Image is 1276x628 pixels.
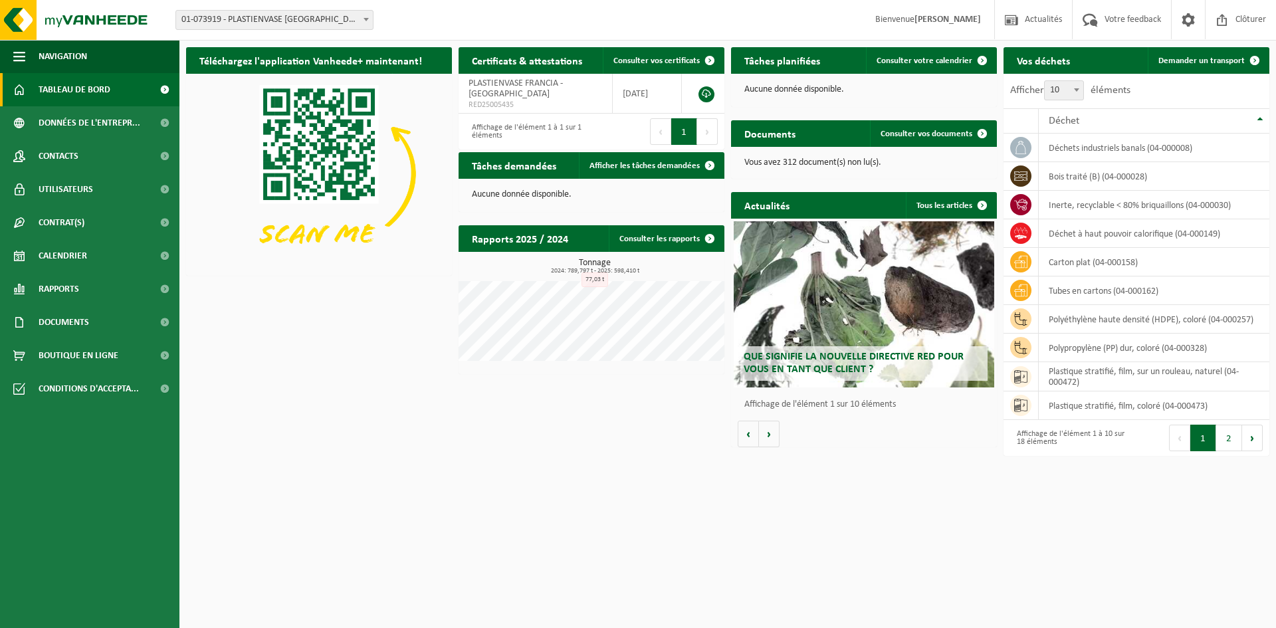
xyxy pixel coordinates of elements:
button: Next [697,118,718,145]
td: déchets industriels banals (04-000008) [1039,134,1269,162]
h2: Documents [731,120,809,146]
span: Afficher les tâches demandées [589,161,700,170]
span: 10 [1044,80,1084,100]
h2: Rapports 2025 / 2024 [459,225,582,251]
h2: Vos déchets [1004,47,1083,73]
button: 1 [671,118,697,145]
button: Volgende [759,421,780,447]
label: Afficher éléments [1010,85,1130,96]
span: Calendrier [39,239,87,272]
td: déchet à haut pouvoir calorifique (04-000149) [1039,219,1269,248]
h2: Tâches planifiées [731,47,833,73]
a: Tous les articles [906,192,996,219]
td: plastique stratifié, film, coloré (04-000473) [1039,391,1269,420]
span: Rapports [39,272,79,306]
span: Consulter votre calendrier [877,56,972,65]
p: Aucune donnée disponible. [744,85,984,94]
span: Demander un transport [1158,56,1245,65]
td: polypropylène (PP) dur, coloré (04-000328) [1039,334,1269,362]
td: tubes en cartons (04-000162) [1039,276,1269,305]
td: [DATE] [613,74,682,114]
p: Affichage de l'élément 1 sur 10 éléments [744,400,990,409]
span: Utilisateurs [39,173,93,206]
span: Tableau de bord [39,73,110,106]
h2: Téléchargez l'application Vanheede+ maintenant! [186,47,435,73]
h2: Actualités [731,192,803,218]
td: carton plat (04-000158) [1039,248,1269,276]
div: Affichage de l'élément 1 à 1 sur 1 éléments [465,117,585,146]
button: 2 [1216,425,1242,451]
button: 1 [1190,425,1216,451]
span: 10 [1045,81,1083,100]
span: Contrat(s) [39,206,84,239]
span: Contacts [39,140,78,173]
img: Download de VHEPlus App [186,74,452,273]
h3: Tonnage [465,259,724,274]
td: inerte, recyclable < 80% briquaillons (04-000030) [1039,191,1269,219]
a: Demander un transport [1148,47,1268,74]
h2: Tâches demandées [459,152,570,178]
span: Consulter vos certificats [613,56,700,65]
p: Vous avez 312 document(s) non lu(s). [744,158,984,167]
span: 01-073919 - PLASTIENVASE FRANCIA - ARRAS [176,11,373,29]
button: Next [1242,425,1263,451]
button: Previous [650,118,671,145]
a: Afficher les tâches demandées [579,152,723,179]
span: Documents [39,306,89,339]
a: Consulter votre calendrier [866,47,996,74]
a: Consulter les rapports [609,225,723,252]
div: 77,03 t [582,272,608,287]
a: Consulter vos documents [870,120,996,147]
a: Que signifie la nouvelle directive RED pour vous en tant que client ? [734,221,994,387]
a: Consulter vos certificats [603,47,723,74]
span: PLASTIENVASE FRANCIA - [GEOGRAPHIC_DATA] [469,78,563,99]
span: Consulter vos documents [881,130,972,138]
span: Boutique en ligne [39,339,118,372]
span: Que signifie la nouvelle directive RED pour vous en tant que client ? [744,352,964,375]
td: polyéthylène haute densité (HDPE), coloré (04-000257) [1039,305,1269,334]
strong: [PERSON_NAME] [914,15,981,25]
span: 2024: 789,797 t - 2025: 598,410 t [465,268,724,274]
span: Conditions d'accepta... [39,372,139,405]
div: Affichage de l'élément 1 à 10 sur 18 éléments [1010,423,1130,453]
span: RED25005435 [469,100,602,110]
span: Déchet [1049,116,1079,126]
td: bois traité (B) (04-000028) [1039,162,1269,191]
td: plastique stratifié, film, sur un rouleau, naturel (04-000472) [1039,362,1269,391]
span: 01-073919 - PLASTIENVASE FRANCIA - ARRAS [175,10,373,30]
p: Aucune donnée disponible. [472,190,711,199]
button: Previous [1169,425,1190,451]
span: Navigation [39,40,87,73]
h2: Certificats & attestations [459,47,595,73]
button: Vorige [738,421,759,447]
span: Données de l'entrepr... [39,106,140,140]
